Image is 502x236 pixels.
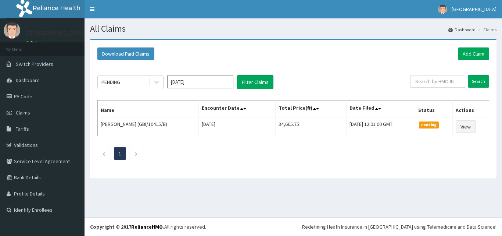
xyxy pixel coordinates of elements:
[98,101,199,117] th: Name
[26,40,43,45] a: Online
[90,24,496,34] h1: All Claims
[438,5,447,14] img: User Image
[415,101,452,117] th: Status
[131,223,163,230] a: RelianceHMO
[276,117,347,136] td: 34,665.75
[135,150,138,157] a: Next page
[101,78,120,86] div: PENDING
[237,75,273,89] button: Filter Claims
[453,101,489,117] th: Actions
[199,117,276,136] td: [DATE]
[347,101,415,117] th: Date Filed
[16,109,30,116] span: Claims
[26,30,86,36] p: [GEOGRAPHIC_DATA]
[167,75,233,88] input: Select Month and Year
[456,120,476,133] a: View
[16,126,29,132] span: Tariffs
[16,61,53,67] span: Switch Providers
[468,75,489,88] input: Search
[85,217,502,236] footer: All rights reserved.
[97,47,154,60] button: Download Paid Claims
[452,6,496,13] span: [GEOGRAPHIC_DATA]
[102,150,105,157] a: Previous page
[90,223,164,230] strong: Copyright © 2017 .
[98,117,199,136] td: [PERSON_NAME] (GBI/10415/B)
[419,121,439,128] span: Pending
[458,47,489,60] a: Add Claim
[276,101,347,117] th: Total Price(₦)
[199,101,276,117] th: Encounter Date
[119,150,121,157] a: Page 1 is your current page
[4,22,20,39] img: User Image
[448,27,476,33] a: Dashboard
[16,77,40,84] span: Dashboard
[476,27,496,33] li: Claims
[347,117,415,136] td: [DATE] 12:01:00 GMT
[302,223,496,230] div: Redefining Heath Insurance in [GEOGRAPHIC_DATA] using Telemedicine and Data Science!
[410,75,465,88] input: Search by HMO ID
